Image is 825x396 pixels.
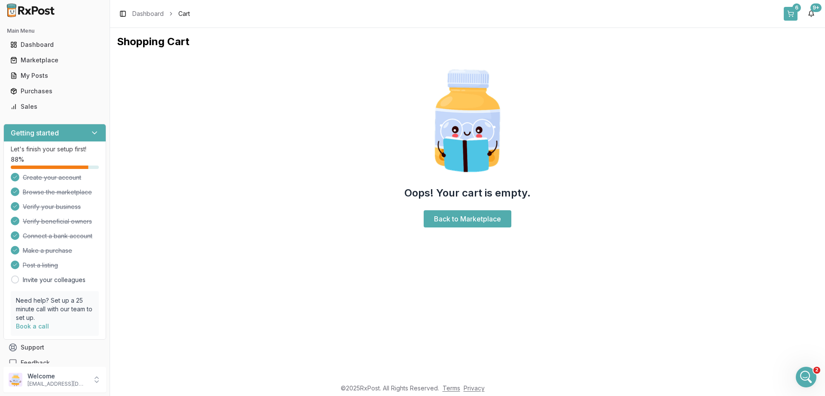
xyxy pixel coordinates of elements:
[10,102,99,111] div: Sales
[7,68,103,83] a: My Posts
[784,7,797,21] button: 6
[23,217,92,226] span: Verify beneficial owners
[804,7,818,21] button: 9+
[132,9,164,18] a: Dashboard
[117,35,818,49] h1: Shopping Cart
[810,3,822,12] div: 9+
[23,246,72,255] span: Make a purchase
[404,186,531,200] h2: Oops! Your cart is empty.
[7,37,103,52] a: Dashboard
[7,99,103,114] a: Sales
[412,66,522,176] img: Smart Pill Bottle
[21,359,50,367] span: Feedback
[23,188,92,196] span: Browse the marketplace
[3,3,58,17] img: RxPost Logo
[11,155,24,164] span: 88 %
[10,56,99,64] div: Marketplace
[9,373,22,387] img: User avatar
[792,3,801,12] div: 6
[3,340,106,355] button: Support
[3,355,106,371] button: Feedback
[796,367,816,387] iframe: Intercom live chat
[27,372,87,381] p: Welcome
[23,261,58,270] span: Post a listing
[464,384,485,392] a: Privacy
[27,381,87,387] p: [EMAIL_ADDRESS][DOMAIN_NAME]
[7,52,103,68] a: Marketplace
[3,53,106,67] button: Marketplace
[23,232,92,240] span: Connect a bank account
[178,9,190,18] span: Cart
[23,276,86,284] a: Invite your colleagues
[132,9,190,18] nav: breadcrumb
[7,83,103,99] a: Purchases
[16,322,49,330] a: Book a call
[424,210,511,227] a: Back to Marketplace
[10,87,99,95] div: Purchases
[23,203,81,211] span: Verify your business
[16,296,94,322] p: Need help? Set up a 25 minute call with our team to set up.
[443,384,460,392] a: Terms
[3,69,106,83] button: My Posts
[10,71,99,80] div: My Posts
[7,28,103,34] h2: Main Menu
[3,38,106,52] button: Dashboard
[11,145,99,153] p: Let's finish your setup first!
[11,128,59,138] h3: Getting started
[10,40,99,49] div: Dashboard
[23,173,81,182] span: Create your account
[3,84,106,98] button: Purchases
[813,367,820,374] span: 2
[3,100,106,114] button: Sales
